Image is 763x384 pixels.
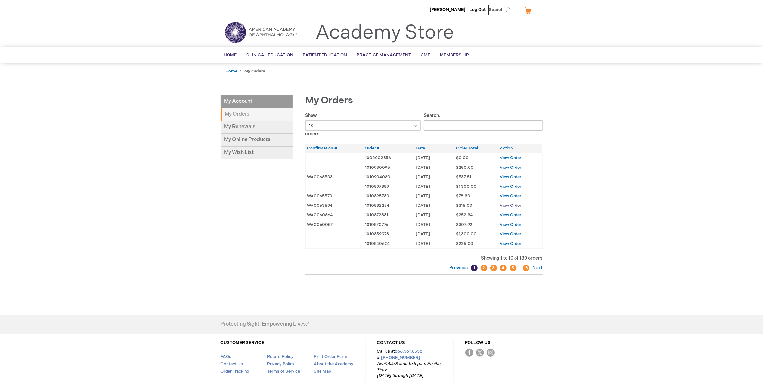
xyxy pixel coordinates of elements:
[440,53,469,58] span: Membership
[363,144,414,153] th: Order #: activate to sort column ascending
[267,369,300,374] a: Terms of Service
[456,241,473,246] span: $225.00
[363,191,414,201] td: 1010895780
[456,212,473,217] span: $252.34
[221,322,310,327] h4: Protecting Sight. Empowering Lives.®
[465,349,473,357] img: Facebook
[500,193,521,198] a: View Order
[523,265,529,271] a: 18
[476,349,484,357] img: Twitter
[500,222,521,227] a: View Order
[500,174,521,179] a: View Order
[414,144,454,153] th: Date: activate to sort column ascending
[305,144,363,153] th: Confirmation #: activate to sort column ascending
[381,355,420,360] a: [PHONE_NUMBER]
[363,172,414,182] td: 1010904080
[363,220,414,229] td: 1010870776
[357,53,411,58] span: Practice Management
[414,201,454,210] td: [DATE]
[500,203,521,208] a: View Order
[470,7,486,12] a: Log Out
[363,163,414,172] td: 1010930095
[267,361,294,367] a: Privacy Policy
[363,182,414,191] td: 1010897889
[363,239,414,249] td: 1010840624
[500,241,521,246] a: View Order
[221,340,265,345] a: CUSTOMER SERVICE
[314,369,331,374] a: Site Map
[456,174,471,179] span: $537.51
[421,53,431,58] span: CME
[456,222,472,227] span: $307.92
[500,212,521,217] a: View Order
[500,184,521,189] a: View Order
[316,21,454,44] a: Academy Store
[498,144,542,153] th: Action: activate to sort column ascending
[395,349,423,354] a: 866.561.8558
[414,210,454,220] td: [DATE]
[414,191,454,201] td: [DATE]
[305,210,363,220] td: WA0060664
[363,201,414,210] td: 1010882254
[305,120,421,131] select: Showorders
[377,340,405,345] a: CONTACT US
[414,163,454,172] td: [DATE]
[414,153,454,163] td: [DATE]
[500,231,521,236] a: View Order
[500,155,521,160] a: View Order
[450,265,470,271] a: Previous
[424,113,543,128] label: Search:
[456,203,472,208] span: $315.00
[456,231,477,236] span: $1,300.00
[224,53,237,58] span: Home
[305,113,421,137] label: Show orders
[456,193,470,198] span: $78.30
[377,349,442,379] p: Call us at or
[481,265,487,271] a: 2
[363,229,414,239] td: 1010859978
[314,361,353,367] a: About the Academy
[305,172,363,182] td: WA0066503
[465,340,491,345] a: FOLLOW US
[500,265,507,271] a: 4
[221,121,293,134] a: My Renewals
[305,255,543,262] div: Showing 1 to 10 of 180 orders
[247,53,293,58] span: Clinical Education
[314,354,347,359] a: Print Order Form
[487,349,495,357] img: instagram
[221,147,293,159] a: My Wish List
[454,144,498,153] th: Order Total: activate to sort column ascending
[424,120,543,131] input: Search:
[500,165,521,170] a: View Order
[305,220,363,229] td: WA0060057
[305,191,363,201] td: WA0065570
[510,265,516,271] a: 5
[221,361,243,367] a: Contact Us
[363,210,414,220] td: 1010872881
[221,354,232,359] a: FAQs
[226,69,237,74] a: Home
[363,153,414,163] td: 1002002356
[531,265,543,271] a: Next
[489,3,514,16] span: Search
[490,265,497,271] a: 3
[414,229,454,239] td: [DATE]
[414,182,454,191] td: [DATE]
[414,239,454,249] td: [DATE]
[305,201,363,210] td: WA0063594
[471,265,478,271] a: 1
[430,7,466,12] a: [PERSON_NAME]
[267,354,293,359] a: Return Policy
[221,134,293,147] a: My Online Products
